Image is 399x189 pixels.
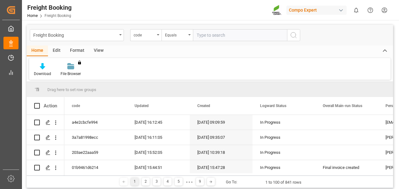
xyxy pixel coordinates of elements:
[30,29,124,41] button: open menu
[260,145,308,160] div: In Progress
[186,180,193,184] div: ● ● ●
[287,29,300,41] button: search button
[48,46,65,56] div: Edit
[260,115,308,130] div: In Progress
[27,160,64,175] div: Press SPACE to select this row.
[27,130,64,145] div: Press SPACE to select this row.
[165,31,186,38] div: Equals
[197,104,210,108] span: Created
[64,145,127,160] div: 203ae22aaa59
[135,104,149,108] span: Updated
[131,178,139,186] div: 1
[64,130,127,145] div: 3a7a81998ecc
[323,160,370,175] div: Final invoice created
[226,179,237,185] div: Go To:
[64,115,127,130] div: a4e2cbcfe994
[44,103,57,109] div: Action
[47,87,96,92] span: Drag here to set row groups
[27,46,48,56] div: Home
[196,178,204,186] div: 9
[260,130,308,145] div: In Progress
[27,115,64,130] div: Press SPACE to select this row.
[260,104,286,108] span: Logward Status
[190,115,253,130] div: [DATE] 09:09:59
[164,178,172,186] div: 4
[175,178,183,186] div: 5
[27,3,72,12] div: Freight Booking
[286,6,347,15] div: Compo Expert
[130,29,162,41] button: open menu
[142,178,150,186] div: 2
[127,145,190,160] div: [DATE] 15:52:05
[33,31,117,39] div: Freight Booking
[127,130,190,145] div: [DATE] 16:11:05
[286,4,349,16] button: Compo Expert
[34,71,51,77] div: Download
[265,179,301,186] div: 1 to 100 of 841 rows
[27,145,64,160] div: Press SPACE to select this row.
[27,13,38,18] a: Home
[190,145,253,160] div: [DATE] 10:39:18
[190,160,253,175] div: [DATE] 15:47:28
[190,130,253,145] div: [DATE] 09:35:07
[134,31,155,38] div: code
[363,3,377,17] button: Help Center
[323,104,362,108] span: Overall Main-run Status
[162,29,193,41] button: open menu
[260,160,308,175] div: In Progress
[64,160,127,175] div: 01b9461d6214
[127,115,190,130] div: [DATE] 16:12:45
[89,46,108,56] div: View
[193,29,287,41] input: Type to search
[127,160,190,175] div: [DATE] 15:44:51
[272,5,282,16] img: Screenshot%202023-09-29%20at%2010.02.21.png_1712312052.png
[65,46,89,56] div: Format
[349,3,363,17] button: show 0 new notifications
[153,178,161,186] div: 3
[72,104,80,108] span: code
